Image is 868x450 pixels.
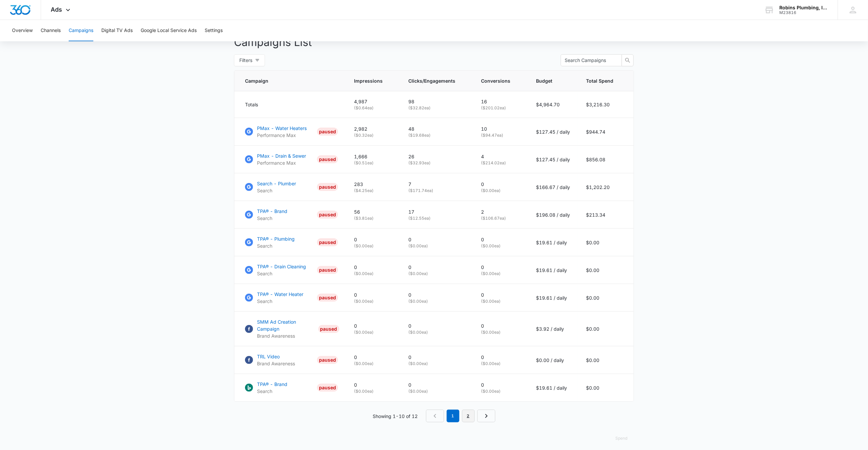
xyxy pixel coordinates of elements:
[462,410,475,422] a: Page 2
[408,132,465,138] p: ( $19.68 ea)
[354,354,392,361] p: 0
[354,188,392,194] p: ( $4.25 ea)
[257,242,295,249] p: Search
[245,356,253,364] img: Facebook
[245,384,253,392] img: Bing
[481,77,510,84] span: Conversions
[408,271,465,277] p: ( $0.00 ea)
[354,181,392,188] p: 283
[536,294,570,301] p: $19.61 / daily
[481,264,520,271] p: 0
[373,413,418,420] p: Showing 1-10 of 12
[354,322,392,329] p: 0
[354,298,392,304] p: ( $0.00 ea)
[257,388,287,395] p: Search
[408,361,465,367] p: ( $0.00 ea)
[481,181,520,188] p: 0
[408,322,465,329] p: 0
[481,388,520,394] p: ( $0.00 ea)
[257,318,316,332] p: SMM Ad Creation Campaign
[408,354,465,361] p: 0
[245,238,253,246] img: Google Ads
[536,239,570,246] p: $19.61 / daily
[245,101,338,108] div: Totals
[257,291,303,298] p: TPA® - Water Heater
[536,384,570,391] p: $19.61 / daily
[257,187,296,194] p: Search
[536,357,570,364] p: $0.00 / daily
[578,118,634,146] td: $944.74
[317,238,338,246] div: PAUSED
[481,298,520,304] p: ( $0.00 ea)
[481,105,520,111] p: ( $201.02 ea)
[536,184,570,191] p: $166.67 / daily
[408,215,465,221] p: ( $12.55 ea)
[245,180,338,194] a: Google AdsSearch - PlumberSearchPAUSED
[245,291,338,305] a: Google AdsTPA® - Water HeaterSearchPAUSED
[245,211,253,219] img: Google Ads
[245,77,328,84] span: Campaign
[141,20,197,41] button: Google Local Service Ads
[354,132,392,138] p: ( $0.32 ea)
[578,201,634,229] td: $213.34
[245,235,338,249] a: Google AdsTPA® - PlumbingSearchPAUSED
[578,146,634,173] td: $856.08
[481,160,520,166] p: ( $214.02 ea)
[257,353,295,360] p: TRL Video
[536,325,570,332] p: $3.92 / daily
[317,294,338,302] div: PAUSED
[245,208,338,222] a: Google AdsTPA® - BrandSearchPAUSED
[257,159,306,166] p: Performance Max
[481,329,520,335] p: ( $0.00 ea)
[41,20,61,41] button: Channels
[318,325,339,333] div: PAUSED
[245,183,253,191] img: Google Ads
[408,208,465,215] p: 17
[234,34,634,50] p: Campaigns List
[101,20,133,41] button: Digital TV Ads
[481,243,520,249] p: ( $0.00 ea)
[257,208,287,215] p: TPA® - Brand
[578,284,634,312] td: $0.00
[565,57,613,64] input: Search Campaigns
[408,264,465,271] p: 0
[578,91,634,118] td: $3,216.30
[354,381,392,388] p: 0
[586,77,613,84] span: Total Spend
[12,20,33,41] button: Overview
[536,128,570,135] p: $127.45 / daily
[536,156,570,163] p: $127.45 / daily
[245,125,338,139] a: Google AdsPMax - Water HeatersPerformance MaxPAUSED
[245,325,253,333] img: Facebook
[408,160,465,166] p: ( $32.93 ea)
[578,374,634,402] td: $0.00
[354,361,392,367] p: ( $0.00 ea)
[408,98,465,105] p: 98
[317,356,338,364] div: PAUSED
[408,329,465,335] p: ( $0.00 ea)
[481,381,520,388] p: 0
[354,243,392,249] p: ( $0.00 ea)
[257,235,295,242] p: TPA® - Plumbing
[257,215,287,222] p: Search
[481,132,520,138] p: ( $94.47 ea)
[257,132,307,139] p: Performance Max
[205,20,223,41] button: Settings
[257,360,295,367] p: Brand Awareness
[354,329,392,335] p: ( $0.00 ea)
[536,267,570,274] p: $19.61 / daily
[779,5,828,10] div: account name
[245,381,338,395] a: BingTPA® - BrandSearchPAUSED
[317,183,338,191] div: PAUSED
[481,322,520,329] p: 0
[609,430,634,446] button: Spend
[245,294,253,302] img: Google Ads
[354,264,392,271] p: 0
[354,105,392,111] p: ( $0.64 ea)
[408,125,465,132] p: 48
[51,6,62,13] span: Ads
[354,236,392,243] p: 0
[408,236,465,243] p: 0
[408,153,465,160] p: 26
[408,243,465,249] p: ( $0.00 ea)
